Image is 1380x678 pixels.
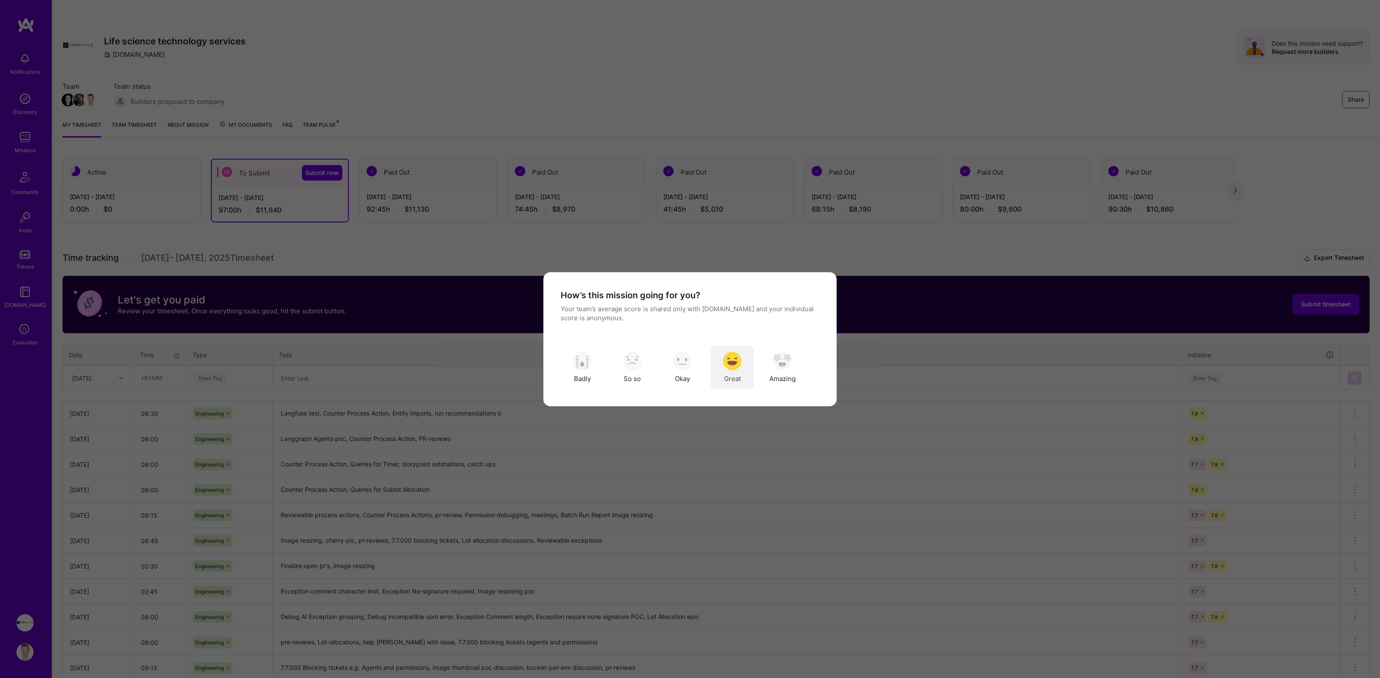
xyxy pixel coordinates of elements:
[623,352,642,371] img: soso
[723,352,742,371] img: soso
[769,374,796,383] span: Amazing
[561,289,700,300] h4: How’s this mission going for you?
[543,272,837,406] div: modal
[624,374,641,383] span: So so
[673,352,692,371] img: soso
[675,374,690,383] span: Okay
[724,374,741,383] span: Great
[574,374,591,383] span: Badly
[573,352,592,371] img: soso
[773,352,792,371] img: soso
[561,304,819,322] p: Your team’s average score is shared only with [DOMAIN_NAME] and your individual score is anonymous.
